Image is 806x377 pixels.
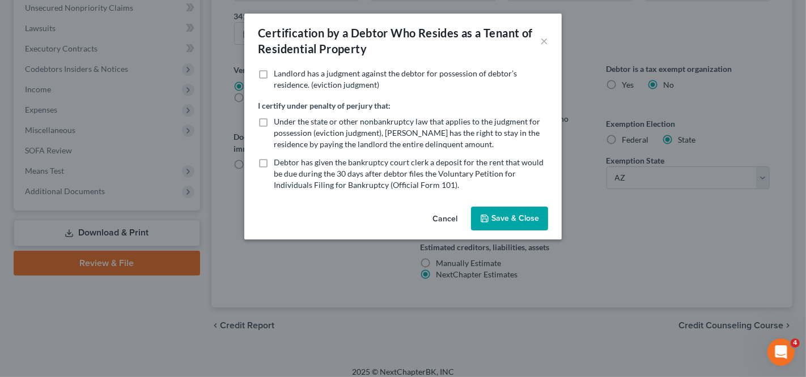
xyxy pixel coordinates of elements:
button: Cancel [423,208,466,230]
span: Under the state or other nonbankruptcy law that applies to the judgment for possession (eviction ... [274,117,540,149]
button: × [540,34,548,48]
iframe: Intercom live chat [767,339,795,366]
span: 4 [791,339,800,348]
span: Debtor has given the bankruptcy court clerk a deposit for the rent that would be due during the 3... [274,157,544,190]
label: I certify under penalty of perjury that: [258,100,391,112]
button: Save & Close [471,207,548,230]
span: Landlord has a judgment against the debtor for possession of debtor’s residence. (eviction judgment) [274,68,517,89]
div: Certification by a Debtor Who Resides as a Tenant of Residential Property [258,25,540,57]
